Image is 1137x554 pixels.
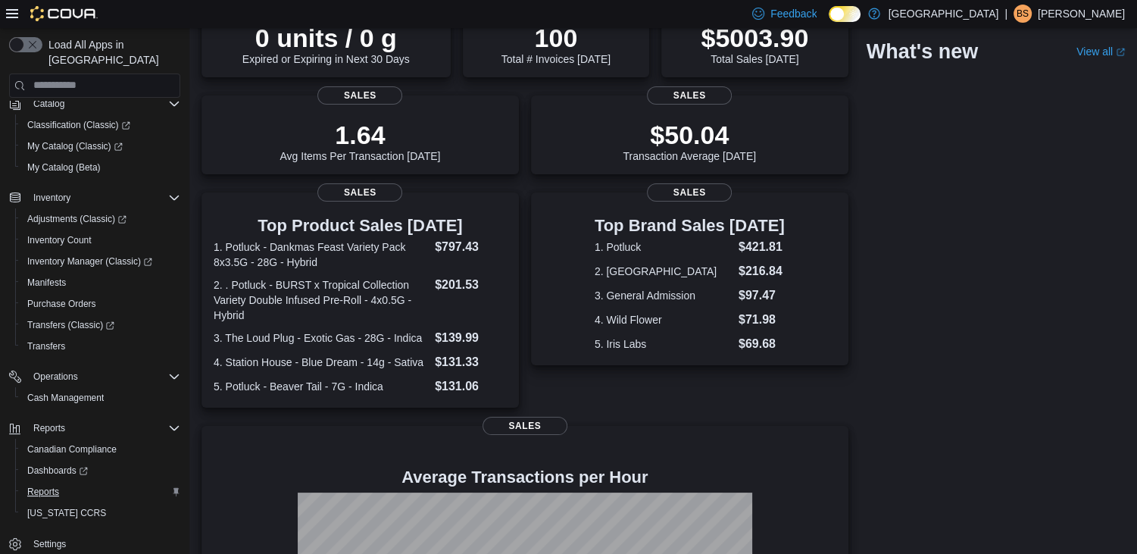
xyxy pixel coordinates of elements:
dt: 5. Potluck - Beaver Tail - 7G - Indica [214,379,429,394]
button: Purchase Orders [15,293,186,315]
span: Transfers (Classic) [21,316,180,334]
dd: $797.43 [435,238,507,256]
svg: External link [1116,48,1125,57]
span: Sales [317,183,402,202]
a: Transfers (Classic) [21,316,120,334]
span: My Catalog (Beta) [21,158,180,177]
dd: $216.84 [739,262,785,280]
dd: $139.99 [435,329,507,347]
span: Dashboards [21,462,180,480]
span: Purchase Orders [27,298,96,310]
dd: $69.68 [739,335,785,353]
span: Operations [33,371,78,383]
span: Settings [33,538,66,550]
button: Canadian Compliance [15,439,186,460]
dd: $201.53 [435,276,507,294]
button: [US_STATE] CCRS [15,502,186,524]
span: Reports [21,483,180,501]
a: Canadian Compliance [21,440,123,459]
dt: 3. The Loud Plug - Exotic Gas - 28G - Indica [214,330,429,346]
dt: 4. Station House - Blue Dream - 14g - Sativa [214,355,429,370]
p: 1.64 [280,120,440,150]
button: Cash Management [15,387,186,408]
span: Manifests [21,274,180,292]
span: Classification (Classic) [27,119,130,131]
button: Reports [3,418,186,439]
span: Inventory [27,189,180,207]
p: | [1004,5,1007,23]
a: Reports [21,483,65,501]
span: Purchase Orders [21,295,180,313]
span: Sales [647,86,732,105]
p: [GEOGRAPHIC_DATA] [888,5,998,23]
span: Adjustments (Classic) [27,213,127,225]
div: Expired or Expiring in Next 30 Days [242,23,410,65]
span: Reports [27,419,180,437]
h3: Top Product Sales [DATE] [214,217,507,235]
button: My Catalog (Beta) [15,157,186,178]
span: My Catalog (Classic) [21,137,180,155]
a: Manifests [21,274,72,292]
span: Inventory Manager (Classic) [27,255,152,268]
span: Sales [647,183,732,202]
img: Cova [30,6,98,21]
button: Inventory Count [15,230,186,251]
dt: 1. Potluck [595,239,732,255]
input: Dark Mode [829,6,861,22]
span: Catalog [27,95,180,113]
span: Cash Management [27,392,104,404]
a: Transfers (Classic) [15,315,186,336]
button: Reports [15,481,186,502]
div: Avg Items Per Transaction [DATE] [280,120,440,162]
button: Catalog [3,93,186,114]
dd: $131.06 [435,377,507,396]
a: My Catalog (Beta) [21,158,107,177]
button: Inventory [3,187,186,208]
span: Cash Management [21,389,180,407]
dt: 5. Iris Labs [595,336,732,352]
span: Reports [27,486,59,498]
a: Settings [27,535,72,553]
p: $5003.90 [701,23,808,53]
span: Reports [33,422,65,434]
button: Catalog [27,95,70,113]
a: Dashboards [15,460,186,481]
a: My Catalog (Classic) [21,137,129,155]
a: Classification (Classic) [15,114,186,136]
a: Transfers [21,337,71,355]
div: Total Sales [DATE] [701,23,808,65]
button: Operations [3,366,186,387]
dd: $421.81 [739,238,785,256]
a: Adjustments (Classic) [15,208,186,230]
span: [US_STATE] CCRS [27,507,106,519]
span: Washington CCRS [21,504,180,522]
button: Transfers [15,336,186,357]
dt: 2. . Potluck - BURST x Tropical Collection Variety Double Infused Pre-Roll - 4x0.5G - Hybrid [214,277,429,323]
h3: Top Brand Sales [DATE] [595,217,785,235]
span: Inventory [33,192,70,204]
span: Canadian Compliance [27,443,117,455]
span: Operations [27,368,180,386]
span: Classification (Classic) [21,116,180,134]
span: BS [1017,5,1029,23]
div: Brendan Schlosser [1014,5,1032,23]
button: Reports [27,419,71,437]
span: Sales [317,86,402,105]
div: Total # Invoices [DATE] [501,23,611,65]
span: Feedback [770,6,817,21]
h4: Average Transactions per Hour [214,468,836,487]
span: Catalog [33,98,64,110]
dd: $97.47 [739,286,785,305]
span: Manifests [27,277,66,289]
span: Inventory Manager (Classic) [21,252,180,271]
a: My Catalog (Classic) [15,136,186,157]
dd: $131.33 [435,353,507,371]
button: Inventory [27,189,77,207]
span: Inventory Count [21,231,180,249]
a: Cash Management [21,389,110,407]
a: Inventory Manager (Classic) [15,251,186,272]
span: My Catalog (Classic) [27,140,123,152]
span: Load All Apps in [GEOGRAPHIC_DATA] [42,37,180,67]
span: Transfers [21,337,180,355]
